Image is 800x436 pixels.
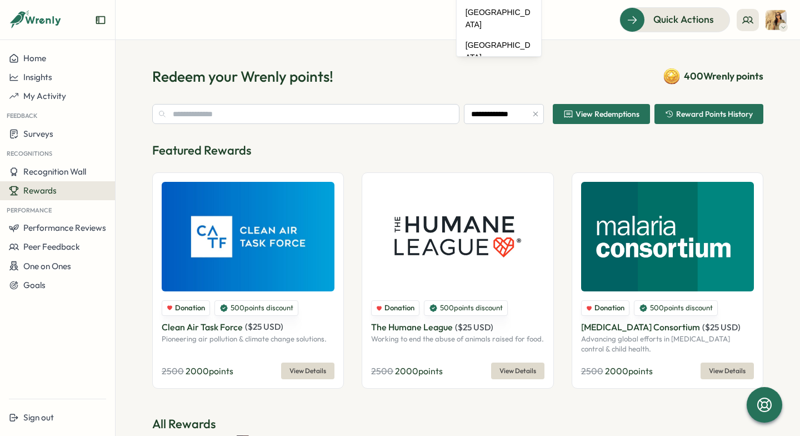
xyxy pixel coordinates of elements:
span: Peer Feedback [23,241,80,252]
button: Reward Points History [654,104,763,124]
button: Quick Actions [619,7,730,32]
p: [MEDICAL_DATA] Consortium [581,320,700,334]
button: View Redemptions [553,104,650,124]
span: Sign out [23,412,54,423]
span: 2500 [162,365,184,376]
div: [GEOGRAPHIC_DATA] [459,2,539,35]
span: Donation [175,303,205,313]
img: The Humane League [371,182,544,291]
span: ( $ 25 USD ) [702,322,741,333]
span: Donation [384,303,414,313]
p: Featured Rewards [152,142,763,159]
div: 500 points discount [424,300,508,316]
span: Quick Actions [653,12,714,27]
span: Surveys [23,128,53,139]
span: View Details [709,363,746,379]
span: Goals [23,280,46,290]
span: View Redemptions [576,110,639,118]
p: All Rewards [152,415,763,433]
span: 400 Wrenly points [684,69,763,83]
button: View Details [491,363,544,379]
div: [GEOGRAPHIC_DATA] [459,35,539,68]
span: My Activity [23,91,66,101]
p: Advancing global efforts in [MEDICAL_DATA] control & child health. [581,334,754,354]
img: Clean Air Task Force [162,182,334,291]
p: Clean Air Task Force [162,320,243,334]
span: Home [23,53,46,63]
button: View Details [701,363,754,379]
span: 2000 points [395,365,443,376]
div: 500 points discount [634,300,718,316]
span: View Details [289,363,326,379]
span: One on Ones [23,261,71,271]
span: ( $ 25 USD ) [245,321,283,332]
img: Antonella Guidoccio [766,9,787,31]
p: Pioneering air pollution & climate change solutions. [162,334,334,344]
span: Performance Reviews [23,222,106,233]
p: Working to end the abuse of animals raised for food. [371,334,544,344]
span: Rewards [23,185,57,196]
span: ( $ 25 USD ) [455,322,493,333]
span: View Details [499,363,536,379]
span: 2000 points [186,365,233,376]
span: 2500 [371,365,393,376]
h1: Redeem your Wrenly points! [152,67,333,86]
button: Expand sidebar [95,14,106,26]
div: 500 points discount [214,300,298,316]
span: Insights [23,72,52,82]
button: View Details [281,363,334,379]
p: The Humane League [371,320,453,334]
span: Reward Points History [676,110,753,118]
span: 2500 [581,365,603,376]
span: Donation [594,303,624,313]
span: Recognition Wall [23,166,86,177]
span: 2000 points [605,365,653,376]
img: Malaria Consortium [581,182,754,291]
